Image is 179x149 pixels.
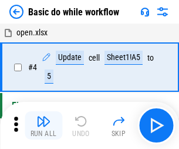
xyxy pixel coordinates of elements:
span: open.xlsx [16,28,48,37]
div: Skip [112,130,126,137]
div: Run All [31,130,57,137]
div: Basic do while workflow [28,6,119,18]
img: Support [140,7,150,16]
div: to [147,54,154,62]
button: Skip [100,111,137,140]
div: Update [56,51,84,65]
div: cell [89,54,100,62]
div: Sheet1!A5 [104,51,143,65]
img: Skip [112,114,126,128]
img: Back [9,5,23,19]
span: # 4 [28,62,37,72]
img: Main button [147,116,166,135]
button: Run All [25,111,62,140]
img: Settings menu [156,5,170,19]
div: 5 [45,69,53,84]
img: Run All [36,114,50,128]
